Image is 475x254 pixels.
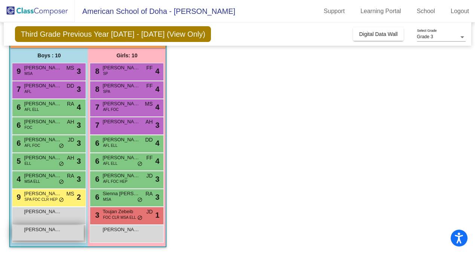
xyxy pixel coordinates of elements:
span: do_not_disturb_alt [59,161,64,167]
span: 6 [15,139,21,147]
span: Third Grade Previous Year [DATE] - [DATE] (View Only) [15,26,211,42]
span: 4 [15,175,21,183]
span: 8 [93,85,99,93]
span: 3 [77,155,81,167]
span: 4 [77,102,81,113]
span: [PERSON_NAME] [24,100,61,108]
span: 7 [93,103,99,111]
span: 3 [155,120,159,131]
span: ELL [24,161,31,166]
span: 9 [15,193,21,201]
a: School [411,5,441,17]
span: MSA [24,71,33,76]
span: 3 [155,173,159,185]
span: do_not_disturb_alt [137,161,142,167]
span: [PERSON_NAME] [24,82,61,90]
span: 3 [77,120,81,131]
span: AFL FOC HEP [103,179,127,184]
span: FOC [24,125,32,130]
span: [PERSON_NAME] [24,154,61,161]
span: JD [146,208,153,216]
span: SP [103,71,108,76]
span: Digital Data Wall [359,31,398,37]
span: AH [67,154,74,162]
span: 6 [15,121,21,129]
span: JD [68,136,74,144]
span: 4 [155,137,159,149]
span: [PERSON_NAME] [102,64,140,72]
span: [PERSON_NAME] [24,172,61,179]
span: JD [146,172,153,180]
span: AFL ELL [103,161,117,166]
span: 3 [155,191,159,203]
span: 7 [93,121,99,129]
span: [PERSON_NAME] [102,226,140,233]
span: do_not_disturb_alt [59,179,64,185]
span: 3 [77,84,81,95]
span: AFL ELL [24,107,39,112]
span: [PERSON_NAME] [102,100,140,108]
span: AFL FOC [24,143,40,148]
span: RA [67,100,74,108]
span: FF [146,82,153,90]
span: RA [67,172,74,180]
div: Boys : 10 [10,48,88,63]
span: MS [145,100,153,108]
span: [PERSON_NAME] [24,136,61,143]
span: [PERSON_NAME] [102,118,140,126]
span: [PERSON_NAME] El [PERSON_NAME] [24,190,61,197]
a: Support [318,5,351,17]
span: [PERSON_NAME] [102,136,140,143]
span: SPA [103,89,110,94]
span: DD [67,82,74,90]
span: Grade 3 [417,34,433,39]
span: do_not_disturb_alt [59,197,64,203]
span: 4 [155,84,159,95]
span: 9 [15,67,21,75]
span: [PERSON_NAME] [102,154,140,161]
span: 1 [155,209,159,221]
span: American School of Doha - [PERSON_NAME] [75,5,235,17]
span: AFL ELL [103,143,117,148]
span: AFL FOC [103,107,119,112]
span: 7 [15,85,21,93]
button: Digital Data Wall [353,27,404,41]
span: 4 [155,66,159,77]
span: 6 [93,157,99,165]
span: 6 [93,175,99,183]
span: AFL [24,89,31,94]
span: [PERSON_NAME] [102,82,140,90]
span: FF [146,64,153,72]
span: 3 [77,66,81,77]
span: do_not_disturb_alt [59,143,64,149]
span: 4 [155,102,159,113]
span: 6 [93,193,99,201]
span: FOC CLR MSA ELL [103,215,136,220]
span: AH [145,118,153,126]
a: Logout [445,5,475,17]
span: Sienna [PERSON_NAME] [PERSON_NAME] [102,190,140,197]
span: [PERSON_NAME] [24,208,61,215]
span: 8 [93,67,99,75]
span: MS [66,64,74,72]
span: do_not_disturb_alt [137,215,142,221]
span: 4 [155,155,159,167]
div: Girls: 10 [88,48,166,63]
span: MSA [103,197,111,202]
span: MSA ELL [24,179,40,184]
span: [PERSON_NAME] [102,172,140,179]
span: RA [145,190,153,198]
span: 6 [15,103,21,111]
span: Toujan Zebeib [102,208,140,215]
span: 3 [77,173,81,185]
span: 2 [77,191,81,203]
span: FF [146,154,153,162]
span: [PERSON_NAME] [24,226,61,233]
span: 3 [77,137,81,149]
span: AH [67,118,74,126]
span: [PERSON_NAME] [24,64,61,72]
span: MS [66,190,74,198]
span: SPA FOC CLR HEP [24,197,58,202]
span: DD [145,136,153,144]
span: 5 [15,157,21,165]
